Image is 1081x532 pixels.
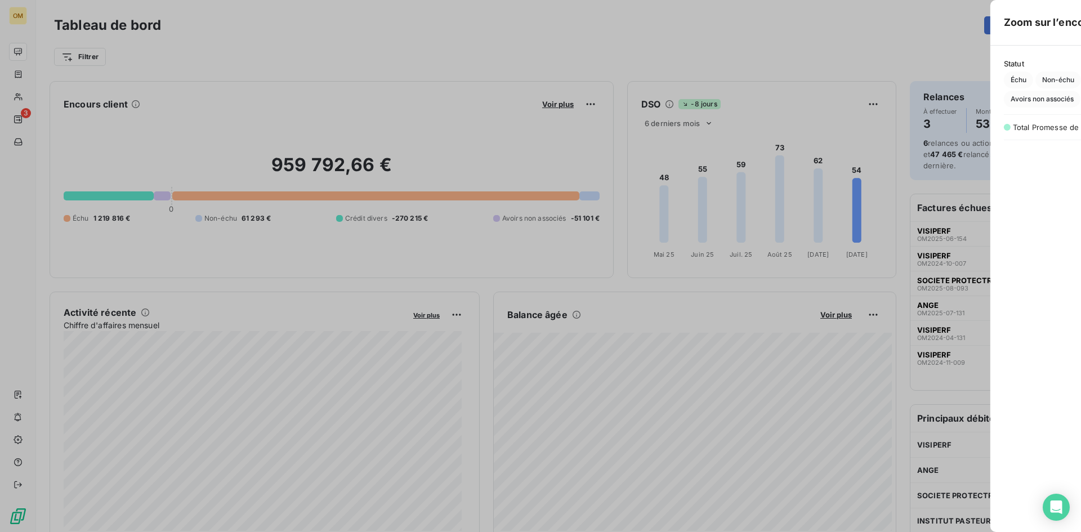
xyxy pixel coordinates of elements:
button: Non-échu [1035,71,1081,88]
button: Avoirs non associés [1004,91,1080,108]
button: Échu [1004,71,1033,88]
div: Open Intercom Messenger [1043,494,1070,521]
